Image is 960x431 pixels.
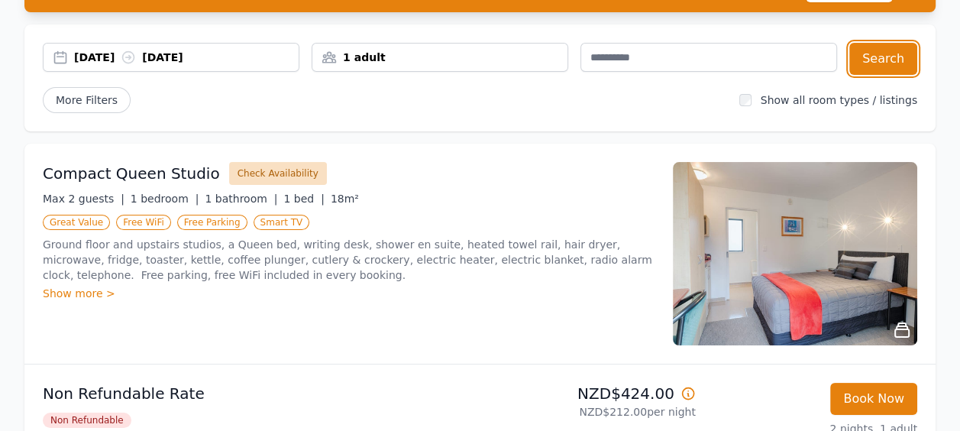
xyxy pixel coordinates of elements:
button: Book Now [830,383,917,415]
label: Show all room types / listings [761,94,917,106]
span: 18m² [331,193,359,205]
span: Free WiFi [116,215,171,230]
span: Great Value [43,215,110,230]
div: 1 adult [312,50,567,65]
span: 1 bathroom | [205,193,277,205]
button: Check Availability [229,162,327,185]
div: [DATE] [DATE] [74,50,299,65]
span: Free Parking [177,215,247,230]
h3: Compact Queen Studio [43,163,220,184]
p: Non Refundable Rate [43,383,474,404]
span: 1 bed | [283,193,324,205]
button: Search [849,43,917,75]
span: 1 bedroom | [131,193,199,205]
div: Show more > [43,286,655,301]
span: Smart TV [254,215,310,230]
span: More Filters [43,87,131,113]
p: NZD$212.00 per night [486,404,696,420]
span: Max 2 guests | [43,193,124,205]
p: NZD$424.00 [486,383,696,404]
p: Ground floor and upstairs studios, a Queen bed, writing desk, shower en suite, heated towel rail,... [43,237,655,283]
span: Non Refundable [43,413,131,428]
